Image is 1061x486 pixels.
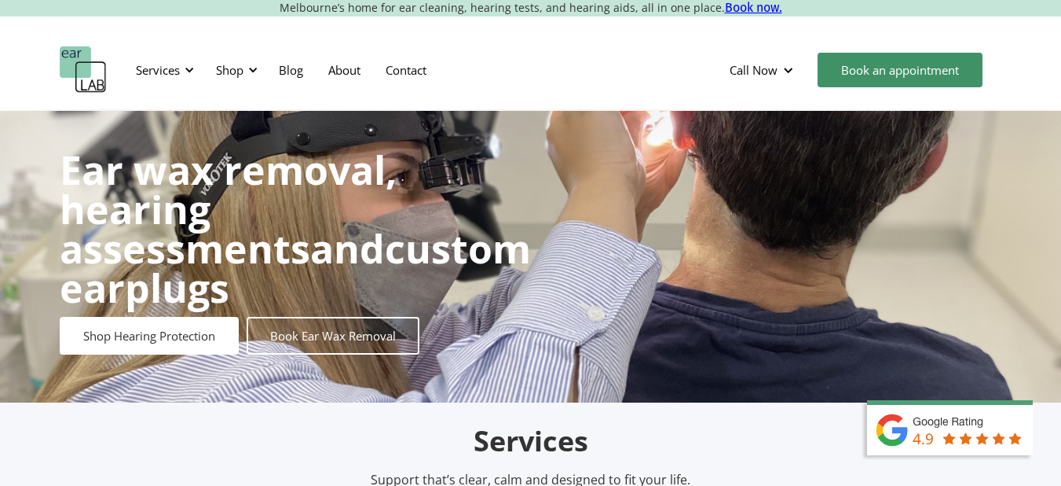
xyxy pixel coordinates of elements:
[216,62,243,78] div: Shop
[60,150,531,307] h1: and
[247,317,419,355] a: Book Ear Wax Removal
[717,46,810,94] div: Call Now
[266,47,316,93] a: Blog
[316,47,373,93] a: About
[60,222,531,315] strong: custom earplugs
[162,423,900,460] h2: Services
[818,53,982,87] a: Book an appointment
[207,46,262,94] div: Shop
[60,143,397,275] strong: Ear wax removal, hearing assessments
[730,62,777,78] div: Call Now
[126,46,199,94] div: Services
[373,47,439,93] a: Contact
[136,62,180,78] div: Services
[60,317,239,355] a: Shop Hearing Protection
[60,46,107,94] a: home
